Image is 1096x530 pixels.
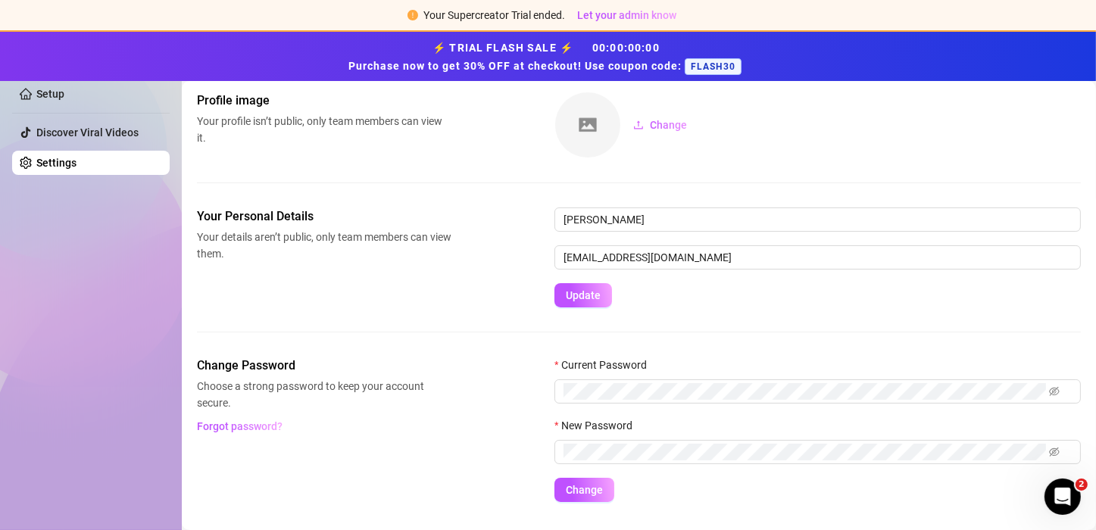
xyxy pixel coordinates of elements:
span: Forgot password? [198,420,283,432]
span: Choose a strong password to keep your account secure. [197,378,451,411]
span: Let your admin know [578,9,677,21]
button: Update [554,283,612,307]
span: Your details aren’t public, only team members can view them. [197,229,451,262]
iframe: Intercom live chat [1044,479,1081,515]
span: Change Password [197,357,451,375]
span: upload [633,120,644,130]
input: New Password [564,444,1046,460]
label: New Password [554,417,642,434]
span: exclamation-circle [407,10,418,20]
button: Change [554,478,614,502]
button: Forgot password? [197,414,283,438]
strong: ⚡ TRIAL FLASH SALE ⚡ [348,42,748,72]
input: Current Password [564,383,1046,400]
span: Change [650,119,687,131]
button: Let your admin know [572,6,683,24]
a: Discover Viral Videos [36,126,139,139]
input: Enter name [554,207,1081,232]
label: Current Password [554,357,657,373]
span: Your Supercreator Trial ended. [424,9,566,21]
a: Setup [36,88,64,100]
span: Change [566,484,603,496]
span: Profile image [197,92,451,110]
span: Your Personal Details [197,207,451,226]
a: Settings [36,157,77,169]
span: eye-invisible [1049,386,1060,397]
span: 2 [1076,479,1088,491]
span: Your profile isn’t public, only team members can view it. [197,113,451,146]
input: Enter new email [554,245,1081,270]
span: eye-invisible [1049,447,1060,457]
span: FLASH30 [685,58,742,75]
img: square-placeholder.png [555,92,620,157]
span: 00 : 00 : 00 : 00 [592,42,660,54]
strong: Purchase now to get 30% OFF at checkout! Use coupon code: [348,60,685,72]
button: Change [621,113,699,137]
span: Update [566,289,601,301]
